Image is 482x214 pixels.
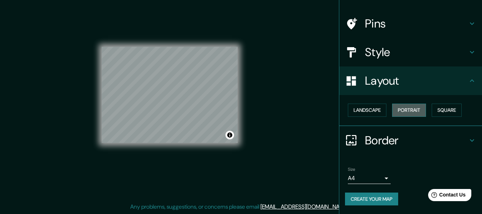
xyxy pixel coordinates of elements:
[392,104,426,117] button: Portrait
[339,126,482,155] div: Border
[365,133,468,148] h4: Border
[348,104,386,117] button: Landscape
[225,131,234,139] button: Toggle attribution
[339,38,482,66] div: Style
[339,9,482,38] div: Pins
[365,74,468,88] h4: Layout
[348,173,391,184] div: A4
[102,47,238,143] canvas: Map
[130,203,350,211] p: Any problems, suggestions, or concerns please email .
[260,203,349,210] a: [EMAIL_ADDRESS][DOMAIN_NAME]
[365,45,468,59] h4: Style
[432,104,462,117] button: Square
[345,193,398,206] button: Create your map
[418,186,474,206] iframe: Help widget launcher
[348,166,355,172] label: Size
[365,16,468,31] h4: Pins
[339,66,482,95] div: Layout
